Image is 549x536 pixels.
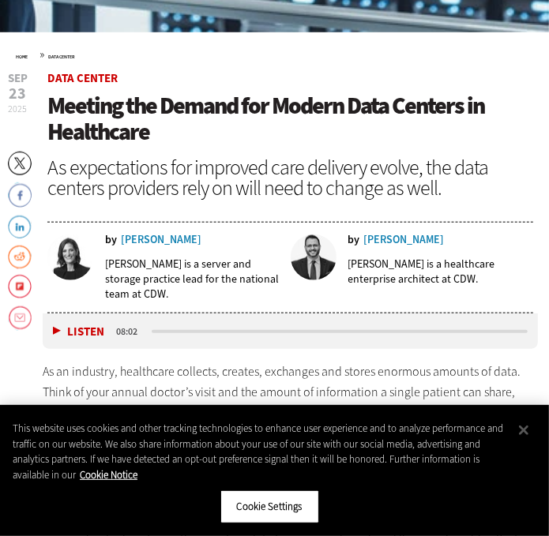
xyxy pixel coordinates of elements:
[9,103,28,115] span: 2025
[43,362,538,422] p: As an industry, healthcare collects, creates, exchanges and stores enormous amounts of data. Thin...
[121,234,201,246] a: [PERSON_NAME]
[348,257,534,287] p: [PERSON_NAME] is a healthcare enterprise architect at CDW.
[291,234,337,280] img: Vitaly Zvagelsky
[80,468,137,482] a: More information about your privacy
[47,234,93,280] img: Eryn Brodsky
[13,421,509,482] div: This website uses cookies and other tracking technologies to enhance user experience and to analy...
[16,48,533,61] div: »
[105,234,117,246] span: by
[48,54,75,60] a: Data Center
[47,90,484,148] span: Meeting the Demand for Modern Data Centers in Healthcare
[220,490,319,523] button: Cookie Settings
[506,413,541,448] button: Close
[114,324,149,339] div: duration
[16,54,28,60] a: Home
[364,234,445,246] a: [PERSON_NAME]
[8,73,28,84] span: Sep
[43,313,538,349] div: media player
[348,234,360,246] span: by
[8,86,28,102] span: 23
[47,70,118,86] a: Data Center
[47,157,533,198] div: As expectations for improved care delivery evolve, the data centers providers rely on will need t...
[105,257,280,302] p: [PERSON_NAME] is a server and storage practice lead for the national team at CDW.
[53,326,104,338] button: Listen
